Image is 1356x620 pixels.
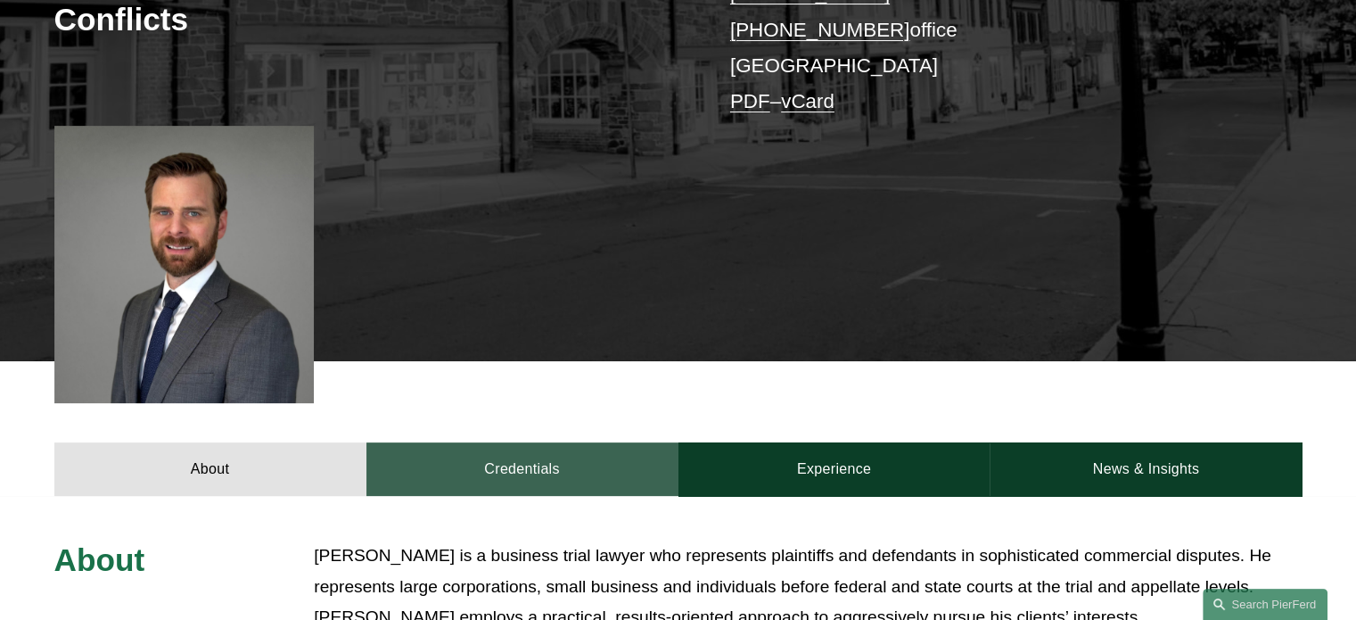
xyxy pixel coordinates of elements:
[781,90,834,112] a: vCard
[54,542,145,577] span: About
[366,442,678,496] a: Credentials
[730,90,770,112] a: PDF
[730,19,910,41] a: [PHONE_NUMBER]
[678,442,990,496] a: Experience
[1203,589,1327,620] a: Search this site
[54,442,366,496] a: About
[990,442,1302,496] a: News & Insights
